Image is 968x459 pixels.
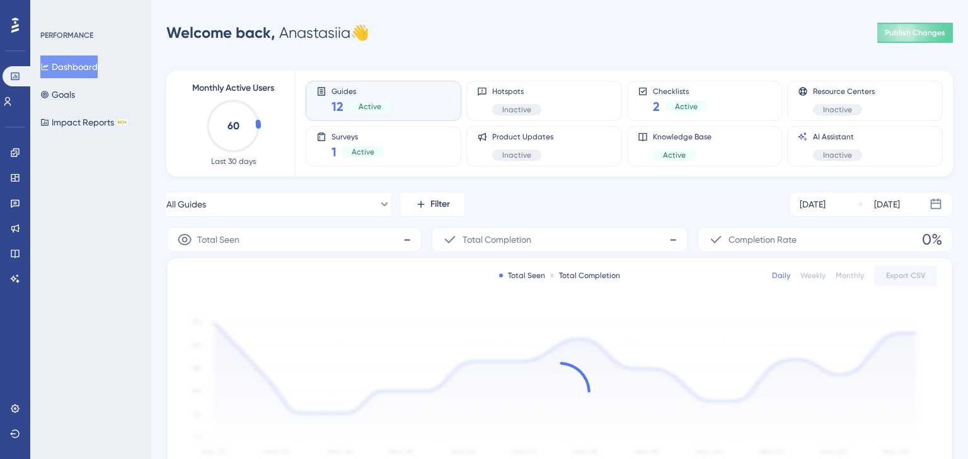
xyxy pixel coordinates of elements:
[922,229,942,250] span: 0%
[166,197,206,212] span: All Guides
[40,55,98,78] button: Dashboard
[663,150,686,160] span: Active
[499,270,545,281] div: Total Seen
[502,105,531,115] span: Inactive
[653,132,712,142] span: Knowledge Base
[874,265,937,286] button: Export CSV
[823,105,852,115] span: Inactive
[813,132,862,142] span: AI Assistant
[836,270,864,281] div: Monthly
[653,98,660,115] span: 2
[331,86,391,95] span: Guides
[885,28,945,38] span: Publish Changes
[401,192,464,217] button: Filter
[800,270,826,281] div: Weekly
[675,102,698,112] span: Active
[729,232,797,247] span: Completion Rate
[492,86,541,96] span: Hotspots
[228,120,239,132] text: 60
[669,229,677,250] span: -
[331,98,343,115] span: 12
[463,232,531,247] span: Total Completion
[874,197,900,212] div: [DATE]
[653,86,708,95] span: Checklists
[823,150,852,160] span: Inactive
[430,197,450,212] span: Filter
[166,23,275,42] span: Welcome back,
[492,132,553,142] span: Product Updates
[197,232,239,247] span: Total Seen
[331,143,337,161] span: 1
[331,132,384,141] span: Surveys
[166,192,391,217] button: All Guides
[502,150,531,160] span: Inactive
[877,23,953,43] button: Publish Changes
[40,83,75,106] button: Goals
[886,270,926,281] span: Export CSV
[550,270,620,281] div: Total Completion
[40,111,128,134] button: Impact ReportsBETA
[192,81,274,96] span: Monthly Active Users
[772,270,790,281] div: Daily
[352,147,374,157] span: Active
[40,30,93,40] div: PERFORMANCE
[359,102,381,112] span: Active
[117,119,128,125] div: BETA
[813,86,875,96] span: Resource Centers
[403,229,411,250] span: -
[166,23,369,43] div: Anastasiia 👋
[211,156,256,166] span: Last 30 days
[800,197,826,212] div: [DATE]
